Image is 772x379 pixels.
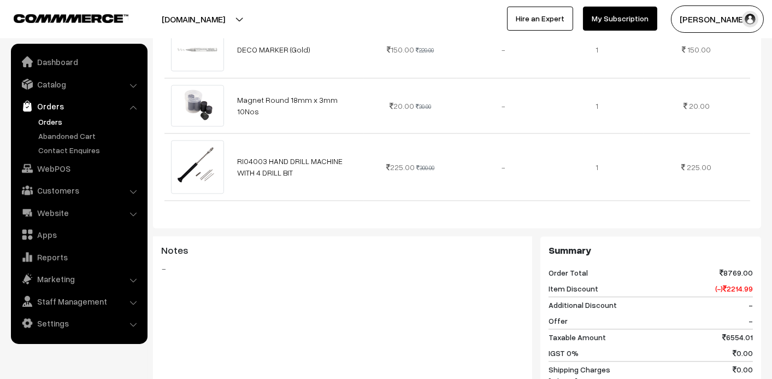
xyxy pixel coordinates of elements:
[14,203,144,223] a: Website
[596,45,598,54] span: 1
[171,85,225,126] img: 1708012706593-529693071.png
[596,162,598,172] span: 1
[715,283,753,294] span: (-) 2214.99
[14,96,144,116] a: Orders
[387,45,414,54] span: 150.00
[722,331,753,343] span: 6554.01
[14,291,144,311] a: Staff Management
[749,299,753,311] span: -
[390,101,414,110] span: 20.00
[549,267,588,278] span: Order Total
[161,262,524,275] blockquote: -
[549,299,617,311] span: Additional Discount
[671,5,764,33] button: [PERSON_NAME]…
[688,45,711,54] span: 150.00
[416,164,434,171] strike: 300.00
[14,11,109,24] a: COMMMERCE
[457,133,550,201] td: -
[549,315,568,326] span: Offer
[14,159,144,178] a: WebPOS
[161,244,524,256] h3: Notes
[457,78,550,133] td: -
[549,244,753,256] h3: Summary
[237,156,343,177] a: RI04003 HAND DRILL MACHINE WITH 4 DRILL BIT
[237,45,310,54] a: DECO MARKER (Gold)
[14,225,144,244] a: Apps
[583,7,657,31] a: My Subscription
[36,116,144,127] a: Orders
[171,140,225,194] img: 1700893200009-782381097.png
[36,130,144,142] a: Abandoned Cart
[171,27,225,71] img: n2td7p5a.png
[749,315,753,326] span: -
[14,247,144,267] a: Reports
[733,347,753,359] span: 0.00
[386,162,415,172] span: 225.00
[14,313,144,333] a: Settings
[14,14,128,22] img: COMMMERCE
[36,144,144,156] a: Contact Enquires
[687,162,712,172] span: 225.00
[549,347,579,359] span: IGST 0%
[416,103,431,110] strike: 30.00
[549,331,606,343] span: Taxable Amount
[416,46,434,54] strike: 220.00
[237,95,338,116] a: Magnet Round 18mm x 3mm 10Nos
[596,101,598,110] span: 1
[742,11,758,27] img: user
[14,74,144,94] a: Catalog
[457,21,550,78] td: -
[549,283,598,294] span: Item Discount
[14,180,144,200] a: Customers
[720,267,753,278] span: 8769.00
[123,5,263,33] button: [DOMAIN_NAME]
[689,101,710,110] span: 20.00
[507,7,573,31] a: Hire an Expert
[14,52,144,72] a: Dashboard
[14,269,144,289] a: Marketing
